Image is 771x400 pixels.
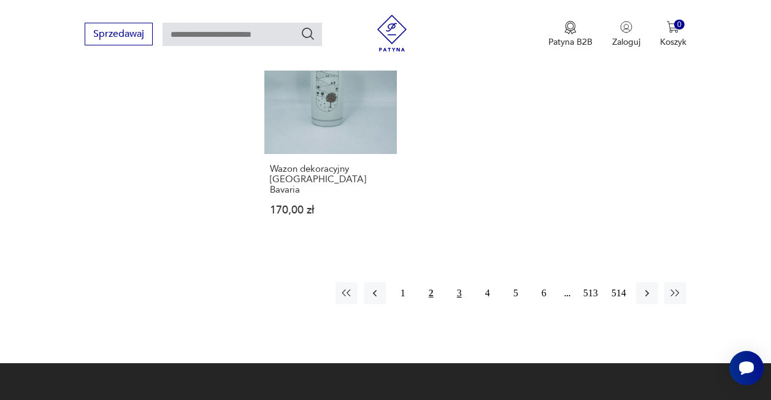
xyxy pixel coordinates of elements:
[264,21,397,239] a: Wazon dekoracyjny Eschenbach BavariaWazon dekoracyjny [GEOGRAPHIC_DATA] Bavaria170,00 zł
[660,36,686,48] p: Koszyk
[548,21,593,48] button: Patyna B2B
[548,21,593,48] a: Ikona medaluPatyna B2B
[580,282,602,304] button: 513
[374,15,410,52] img: Patyna - sklep z meblami i dekoracjami vintage
[612,36,640,48] p: Zaloguj
[564,21,577,34] img: Ikona medalu
[660,21,686,48] button: 0Koszyk
[477,282,499,304] button: 4
[674,20,685,30] div: 0
[301,26,315,41] button: Szukaj
[620,21,632,33] img: Ikonka użytkownika
[85,23,153,45] button: Sprzedawaj
[667,21,679,33] img: Ikona koszyka
[608,282,630,304] button: 514
[270,205,391,215] p: 170,00 zł
[420,282,442,304] button: 2
[392,282,414,304] button: 1
[729,351,764,385] iframe: Smartsupp widget button
[548,36,593,48] p: Patyna B2B
[270,164,391,195] h3: Wazon dekoracyjny [GEOGRAPHIC_DATA] Bavaria
[533,282,555,304] button: 6
[505,282,527,304] button: 5
[448,282,470,304] button: 3
[85,31,153,39] a: Sprzedawaj
[612,21,640,48] button: Zaloguj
